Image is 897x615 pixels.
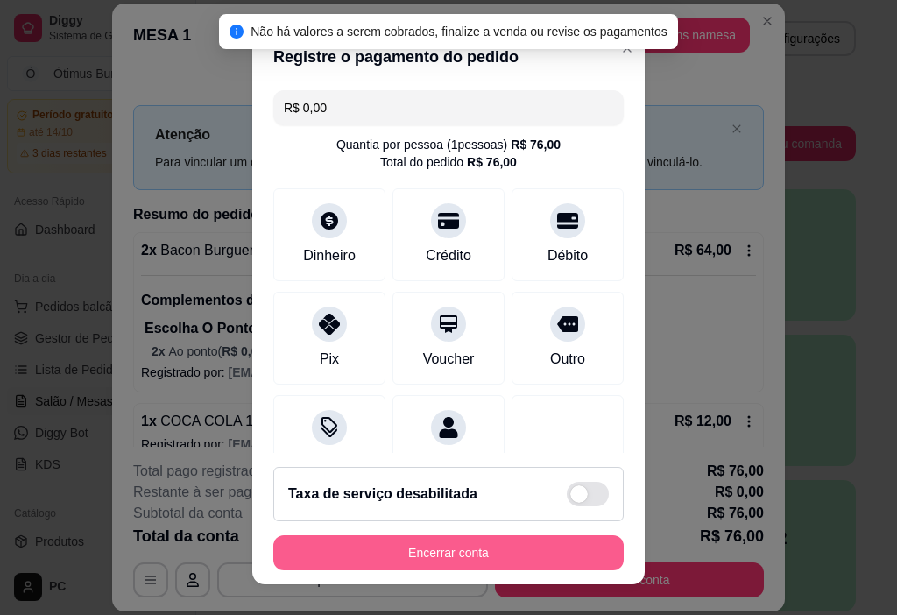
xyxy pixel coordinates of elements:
h2: Taxa de serviço desabilitada [288,484,477,505]
div: Total do pedido [380,153,517,171]
div: Outro [550,349,585,370]
div: Quantia por pessoa ( 1 pessoas) [336,136,561,153]
div: R$ 76,00 [467,153,517,171]
div: Crédito [426,245,471,266]
div: R$ 76,00 [511,136,561,153]
input: Ex.: hambúrguer de cordeiro [284,90,613,125]
span: Não há valores a serem cobrados, finalize a venda ou revise os pagamentos [251,25,667,39]
div: Pix [320,349,339,370]
header: Registre o pagamento do pedido [252,31,645,83]
div: Débito [547,245,588,266]
span: info-circle [230,25,244,39]
button: Encerrar conta [273,535,624,570]
div: Voucher [423,349,475,370]
div: Dinheiro [303,245,356,266]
